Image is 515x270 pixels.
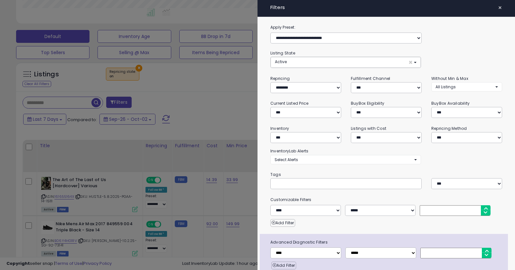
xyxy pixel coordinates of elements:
span: × [498,3,502,12]
small: Inventory [270,126,289,131]
button: Select Alerts [270,155,421,164]
small: Repricing Method [431,126,467,131]
button: × [495,3,505,12]
label: Apply Preset: [266,24,507,31]
small: Without Min & Max [431,76,468,81]
small: Listings with Cost [351,126,386,131]
small: Tags [266,171,507,178]
span: × [408,59,413,66]
button: Add Filter [271,262,296,269]
small: Fulfillment Channel [351,76,390,81]
small: BuyBox Eligibility [351,101,384,106]
span: Advanced Diagnostic Filters [266,239,508,246]
span: Active [275,59,287,64]
small: InventoryLab Alerts [270,148,308,154]
small: Customizable Filters [266,196,507,203]
small: Listing State [270,50,295,56]
button: All Listings [431,82,502,92]
span: Select Alerts [275,157,298,162]
button: Add Filter [270,219,295,227]
h4: Filters [270,5,502,10]
span: All Listings [435,84,456,90]
button: Active × [271,57,421,68]
small: Repricing [270,76,290,81]
small: BuyBox Availability [431,101,470,106]
small: Current Listed Price [270,101,308,106]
